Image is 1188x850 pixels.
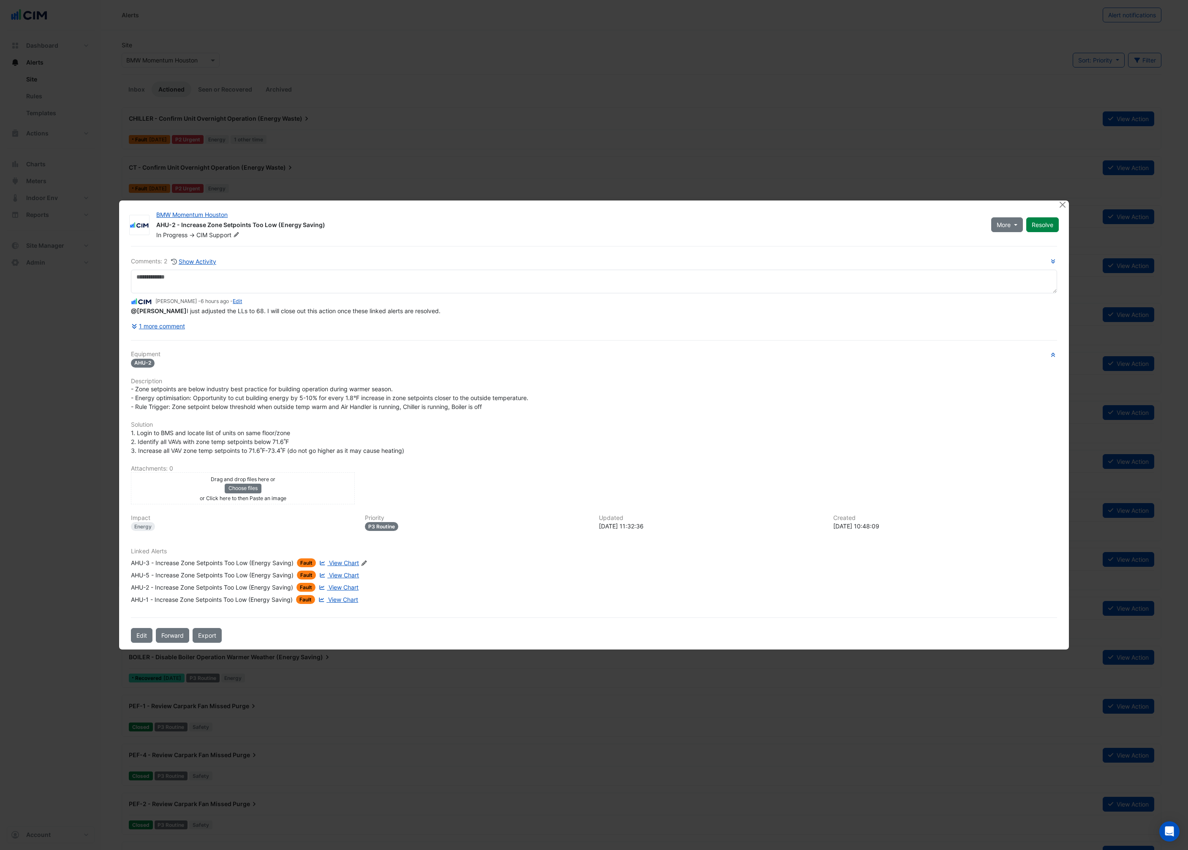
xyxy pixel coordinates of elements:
span: 2025-08-20 11:32:36 [201,298,229,304]
span: More [997,220,1011,229]
button: Edit [131,628,152,643]
button: Choose files [225,484,261,493]
div: [DATE] 11:32:36 [599,522,823,531]
fa-icon: Edit Linked Alerts [361,560,367,566]
h6: Updated [599,514,823,522]
span: View Chart [328,596,358,603]
a: BMW Momentum Houston [156,211,228,218]
div: AHU-5 - Increase Zone Setpoints Too Low (Energy Saving) [131,571,294,579]
h6: Equipment [131,351,1057,358]
span: 1. Login to BMS and locate list of units on same floor/zone 2. Identify all VAVs with zone temp s... [131,429,404,454]
div: AHU-2 - Increase Zone Setpoints Too Low (Energy Saving) [131,583,293,592]
span: Fault [297,558,316,567]
img: CIM [130,221,149,230]
a: View Chart [317,583,359,592]
a: View Chart [317,595,358,604]
span: View Chart [329,559,359,566]
span: lucy.rogers@sonicautomotive.com [Sonic Automotive] [131,307,187,314]
span: In Progress [156,231,188,238]
h6: Attachments: 0 [131,465,1057,472]
div: P3 Routine [365,522,398,531]
a: Export [193,628,222,643]
button: More [991,217,1023,232]
h6: Linked Alerts [131,548,1057,555]
span: View Chart [329,584,359,591]
div: Comments: 2 [131,257,217,266]
a: Edit [233,298,242,304]
button: Show Activity [171,257,217,266]
small: Drag and drop files here or [211,476,275,482]
img: CIM [131,297,152,306]
span: I just adjusted the LLs to 68. I will close out this action once these linked alerts are resolved. [131,307,440,314]
small: or Click here to then Paste an image [200,495,286,501]
button: 1 more comment [131,319,185,333]
span: Fault [296,583,315,592]
span: View Chart [329,571,359,579]
span: - Zone setpoints are below industry best practice for building operation during warmer season. - ... [131,385,528,410]
span: AHU-2 [131,359,155,368]
h6: Priority [365,514,589,522]
a: View Chart [318,571,359,579]
div: AHU-2 - Increase Zone Setpoints Too Low (Energy Saving) [156,221,981,231]
span: Fault [296,595,315,604]
span: -> [189,231,195,238]
button: Close [1058,200,1067,209]
h6: Created [833,514,1057,522]
a: View Chart [318,558,359,567]
h6: Impact [131,514,355,522]
button: Resolve [1026,217,1059,232]
h6: Solution [131,421,1057,428]
div: AHU-1 - Increase Zone Setpoints Too Low (Energy Saving) [131,595,293,604]
small: [PERSON_NAME] - - [155,298,242,305]
h6: Description [131,378,1057,385]
div: [DATE] 10:48:09 [833,522,1057,531]
div: Energy [131,522,155,531]
span: CIM [196,231,207,238]
div: AHU-3 - Increase Zone Setpoints Too Low (Energy Saving) [131,558,294,567]
div: Open Intercom Messenger [1159,821,1180,842]
button: Forward [156,628,189,643]
span: Support [209,231,241,239]
span: Fault [297,571,316,579]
